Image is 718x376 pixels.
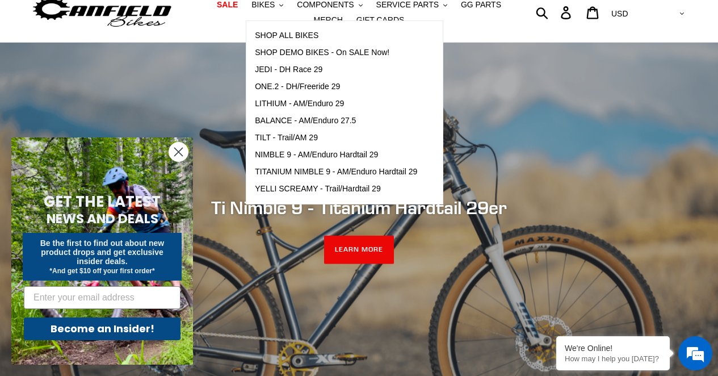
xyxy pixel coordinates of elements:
[246,164,426,181] a: TITANIUM NIMBLE 9 - AM/Enduro Hardtail 29
[314,15,343,25] span: MERCH
[40,239,165,266] span: Be the first to find out about new product drops and get exclusive insider deals.
[255,184,381,194] span: YELLI SCREAMY - Trail/Hardtail 29
[76,64,208,78] div: Chat with us now
[356,15,405,25] span: GIFT CARDS
[246,147,426,164] a: NIMBLE 9 - AM/Enduro Hardtail 29
[12,62,30,80] div: Navigation go back
[66,115,157,229] span: We're online!
[24,286,180,309] input: Enter your email address
[255,65,322,74] span: JEDI - DH Race 29
[246,78,426,95] a: ONE.2 - DH/Freeride 29
[49,267,154,275] span: *And get $10 off your first order*
[246,129,426,147] a: TILT - Trail/AM 29
[255,82,340,91] span: ONE.2 - DH/Freeride 29
[255,116,356,126] span: BALANCE - AM/Enduro 27.5
[255,167,417,177] span: TITANIUM NIMBLE 9 - AM/Enduro Hardtail 29
[24,317,180,340] button: Become an Insider!
[255,31,318,40] span: SHOP ALL BIKES
[47,210,158,228] span: NEWS AND DEALS
[255,48,389,57] span: SHOP DEMO BIKES - On SALE Now!
[565,354,661,363] p: How may I help you today?
[246,27,426,44] a: SHOP ALL BIKES
[308,12,348,28] a: MERCH
[324,236,394,264] a: LEARN MORE
[246,44,426,61] a: SHOP DEMO BIKES - On SALE Now!
[186,6,213,33] div: Minimize live chat window
[44,191,161,212] span: GET THE LATEST
[255,150,378,160] span: NIMBLE 9 - AM/Enduro Hardtail 29
[50,197,669,219] h2: Ti Nimble 9 - Titanium Hardtail 29er
[246,95,426,112] a: LITHIUM - AM/Enduro 29
[246,181,426,198] a: YELLI SCREAMY - Trail/Hardtail 29
[565,344,661,353] div: We're Online!
[255,133,318,143] span: TILT - Trail/AM 29
[36,57,65,85] img: d_696896380_company_1647369064580_696896380
[6,253,216,293] textarea: Type your message and hit 'Enter'
[246,61,426,78] a: JEDI - DH Race 29
[169,142,188,162] button: Close dialog
[246,112,426,129] a: BALANCE - AM/Enduro 27.5
[351,12,410,28] a: GIFT CARDS
[255,99,344,108] span: LITHIUM - AM/Enduro 29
